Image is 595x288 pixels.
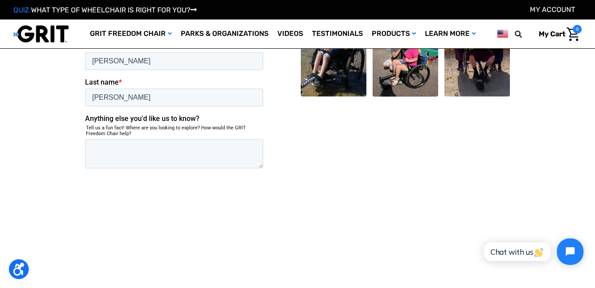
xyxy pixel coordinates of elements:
img: us.png [497,28,508,39]
img: GRIT All-Terrain Wheelchair and Mobility Equipment [13,25,69,43]
a: Testimonials [307,19,367,48]
a: QUIZ:WHAT TYPE OF WHEELCHAIR IS RIGHT FOR YOU? [13,6,197,14]
a: Products [367,19,420,48]
a: Cart with 0 items [532,25,582,43]
span: QUIZ: [13,6,31,14]
img: Cart [567,27,579,41]
a: Parks & Organizations [176,19,273,48]
a: Account [530,5,575,14]
span: 0 [573,25,582,34]
a: Videos [273,19,307,48]
input: Search [519,25,532,43]
a: GRIT Freedom Chair [86,19,176,48]
span: My Cart [539,30,565,38]
a: Learn More [420,19,480,48]
iframe: Form 1 [85,42,267,181]
iframe: Tidio Chat [474,231,591,272]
